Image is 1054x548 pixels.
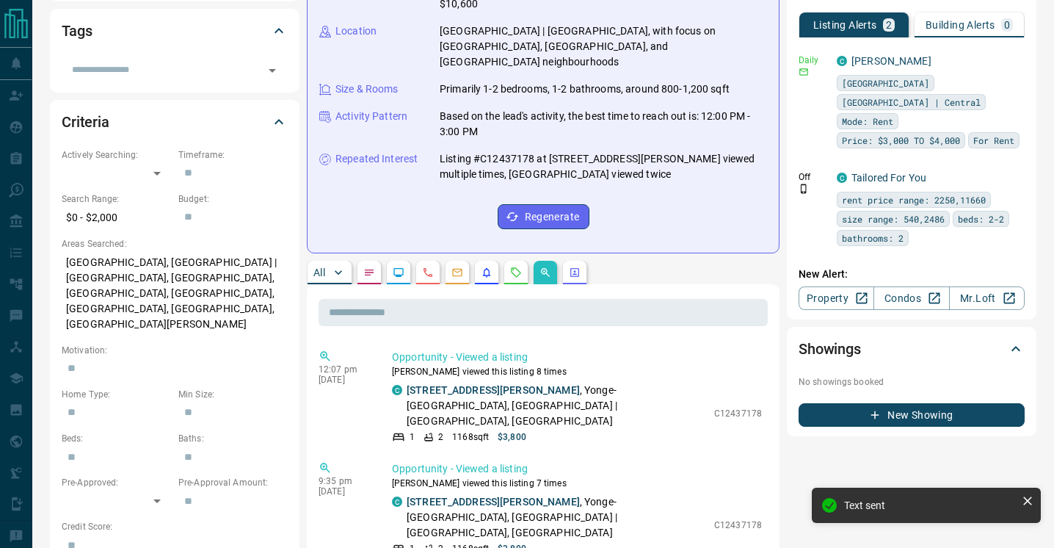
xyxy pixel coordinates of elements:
[714,519,762,532] p: C12437178
[410,430,415,444] p: 1
[451,267,463,278] svg: Emails
[62,206,171,230] p: $0 - $2,000
[539,267,551,278] svg: Opportunities
[407,384,580,396] a: [STREET_ADDRESS][PERSON_NAME]
[799,267,1025,282] p: New Alert:
[178,476,288,489] p: Pre-Approval Amount:
[813,20,877,30] p: Listing Alerts
[392,365,762,378] p: [PERSON_NAME] viewed this listing 8 times
[407,494,707,541] p: , Yonge-[GEOGRAPHIC_DATA], [GEOGRAPHIC_DATA] | [GEOGRAPHIC_DATA], [GEOGRAPHIC_DATA]
[842,212,945,226] span: size range: 540,2486
[1004,20,1010,30] p: 0
[844,500,1016,511] div: Text sent
[62,13,288,48] div: Tags
[319,364,370,375] p: 12:07 pm
[62,148,171,162] p: Actively Searching:
[392,350,762,365] p: Opportunity - Viewed a listing
[178,192,288,206] p: Budget:
[178,432,288,445] p: Baths:
[851,55,931,67] a: [PERSON_NAME]
[799,54,828,67] p: Daily
[481,267,493,278] svg: Listing Alerts
[262,60,283,81] button: Open
[319,486,370,497] p: [DATE]
[335,24,377,39] p: Location
[799,331,1025,367] div: Showings
[958,212,1004,226] span: beds: 2-2
[335,151,418,167] p: Repeated Interest
[799,170,828,184] p: Off
[422,267,434,278] svg: Calls
[62,344,288,357] p: Motivation:
[392,385,402,395] div: condos.ca
[452,430,489,444] p: 1168 sqft
[837,173,847,183] div: condos.ca
[407,496,580,508] a: [STREET_ADDRESS][PERSON_NAME]
[842,95,981,109] span: [GEOGRAPHIC_DATA] | Central
[62,432,171,445] p: Beds:
[498,430,526,444] p: $3,800
[407,383,707,429] p: , Yonge-[GEOGRAPHIC_DATA], [GEOGRAPHIC_DATA] | [GEOGRAPHIC_DATA], [GEOGRAPHIC_DATA]
[837,56,847,66] div: condos.ca
[886,20,892,30] p: 2
[842,192,986,207] span: rent price range: 2250,11660
[842,76,929,90] span: [GEOGRAPHIC_DATA]
[393,267,404,278] svg: Lead Browsing Activity
[440,24,767,70] p: [GEOGRAPHIC_DATA] | [GEOGRAPHIC_DATA], with focus on [GEOGRAPHIC_DATA], [GEOGRAPHIC_DATA], and [G...
[973,133,1014,148] span: For Rent
[498,204,589,229] button: Regenerate
[62,104,288,140] div: Criteria
[319,476,370,486] p: 9:35 pm
[335,82,399,97] p: Size & Rooms
[799,286,874,310] a: Property
[178,148,288,162] p: Timeframe:
[873,286,949,310] a: Condos
[392,461,762,477] p: Opportunity - Viewed a listing
[799,184,809,194] svg: Push Notification Only
[949,286,1025,310] a: Mr.Loft
[438,430,443,444] p: 2
[926,20,995,30] p: Building Alerts
[62,192,171,206] p: Search Range:
[842,231,904,245] span: bathrooms: 2
[392,477,762,490] p: [PERSON_NAME] viewed this listing 7 times
[799,403,1025,427] button: New Showing
[62,19,92,43] h2: Tags
[62,388,171,401] p: Home Type:
[799,337,861,361] h2: Showings
[319,375,370,385] p: [DATE]
[392,497,402,507] div: condos.ca
[335,109,407,124] p: Activity Pattern
[799,67,809,77] svg: Email
[62,520,288,533] p: Credit Score:
[510,267,522,278] svg: Requests
[62,110,109,134] h2: Criteria
[440,151,767,182] p: Listing #C12437178 at [STREET_ADDRESS][PERSON_NAME] viewed multiple times, [GEOGRAPHIC_DATA] view...
[178,388,288,401] p: Min Size:
[440,82,730,97] p: Primarily 1-2 bedrooms, 1-2 bathrooms, around 800-1,200 sqft
[799,375,1025,389] p: No showings booked
[851,172,926,184] a: Tailored For You
[569,267,581,278] svg: Agent Actions
[842,133,960,148] span: Price: $3,000 TO $4,000
[842,114,893,129] span: Mode: Rent
[363,267,375,278] svg: Notes
[62,237,288,250] p: Areas Searched:
[62,476,171,489] p: Pre-Approved:
[714,407,762,420] p: C12437178
[62,250,288,336] p: [GEOGRAPHIC_DATA], [GEOGRAPHIC_DATA] | [GEOGRAPHIC_DATA], [GEOGRAPHIC_DATA], [GEOGRAPHIC_DATA], [...
[440,109,767,140] p: Based on the lead's activity, the best time to reach out is: 12:00 PM - 3:00 PM
[313,267,325,278] p: All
